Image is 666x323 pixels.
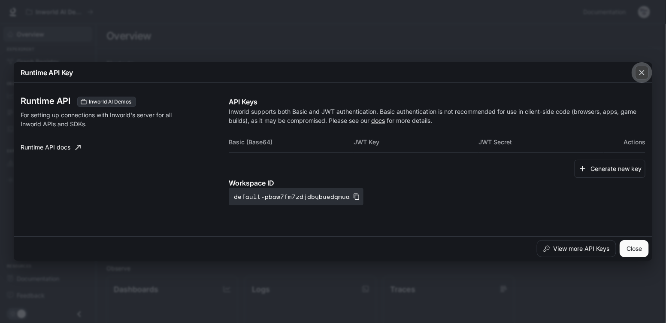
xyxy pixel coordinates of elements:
h3: Runtime API [21,97,70,105]
div: These keys will apply to your current workspace only [77,97,136,107]
button: Generate new key [575,160,645,178]
button: Close [620,240,649,257]
th: Actions [604,132,645,152]
p: For setting up connections with Inworld's server for all Inworld APIs and SDKs. [21,110,172,128]
th: Basic (Base64) [229,132,354,152]
button: default-pbaw7fm7zdjdbybuedqmua [229,188,363,205]
button: View more API Keys [537,240,616,257]
p: Inworld supports both Basic and JWT authentication. Basic authentication is not recommended for u... [229,107,645,125]
a: Runtime API docs [17,139,84,156]
p: Workspace ID [229,178,645,188]
p: Runtime API Key [21,67,73,78]
th: JWT Secret [479,132,604,152]
span: Inworld AI Demos [85,98,135,106]
th: JWT Key [354,132,479,152]
p: API Keys [229,97,645,107]
a: docs [371,117,385,124]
